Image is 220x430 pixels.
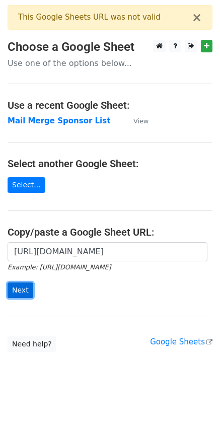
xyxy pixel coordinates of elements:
h3: Choose a Google Sheet [8,40,212,54]
input: Paste your Google Sheet URL here [8,242,207,261]
div: This Google Sheets URL was not valid [18,12,192,23]
a: Select... [8,177,45,193]
h4: Select another Google Sheet: [8,158,212,170]
h4: Copy/paste a Google Sheet URL: [8,226,212,238]
a: Need help? [8,336,56,352]
small: View [133,117,149,125]
a: Mail Merge Sponsor List [8,116,110,125]
input: Next [8,282,33,298]
a: Google Sheets [150,337,212,346]
p: Use one of the options below... [8,58,212,68]
h4: Use a recent Google Sheet: [8,99,212,111]
small: Example: [URL][DOMAIN_NAME] [8,263,111,271]
iframe: Chat Widget [170,382,220,430]
a: View [123,116,149,125]
button: × [192,12,202,24]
